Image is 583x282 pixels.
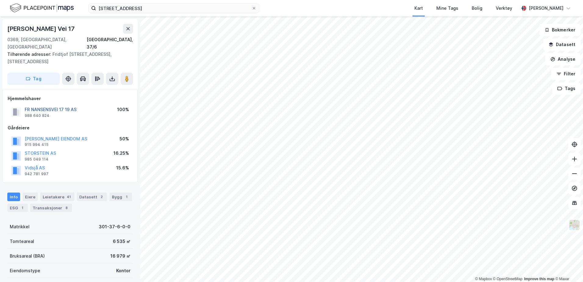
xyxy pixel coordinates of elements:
[116,164,129,172] div: 15.6%
[7,193,20,201] div: Info
[19,205,25,211] div: 1
[63,205,70,211] div: 8
[116,267,131,274] div: Kontor
[7,204,28,212] div: ESG
[472,5,482,12] div: Bolig
[10,3,74,13] img: logo.f888ab2527a4732fd821a326f86c7f29.svg
[524,277,554,281] a: Improve this map
[87,36,133,51] div: [GEOGRAPHIC_DATA], 37/6
[552,82,581,95] button: Tags
[553,253,583,282] iframe: Chat Widget
[551,68,581,80] button: Filter
[98,194,105,200] div: 2
[113,150,129,157] div: 16.25%
[475,277,492,281] a: Mapbox
[30,204,72,212] div: Transaksjoner
[99,223,131,230] div: 301-37-6-0-0
[496,5,512,12] div: Verktøy
[40,193,74,201] div: Leietakere
[10,223,30,230] div: Matrikkel
[109,193,132,201] div: Bygg
[436,5,458,12] div: Mine Tags
[66,194,72,200] div: 41
[545,53,581,65] button: Analyse
[25,113,49,118] div: 988 640 824
[529,5,563,12] div: [PERSON_NAME]
[77,193,107,201] div: Datasett
[414,5,423,12] div: Kart
[25,142,48,147] div: 915 994 415
[10,252,45,260] div: Bruksareal (BRA)
[7,52,52,57] span: Tilhørende adresser:
[96,4,252,13] input: Søk på adresse, matrikkel, gårdeiere, leietakere eller personer
[7,24,76,34] div: [PERSON_NAME] Vei 17
[25,157,48,162] div: 985 049 114
[23,193,38,201] div: Eiere
[8,95,133,102] div: Hjemmelshaver
[8,124,133,132] div: Gårdeiere
[120,135,129,143] div: 50%
[10,238,34,245] div: Tomteareal
[25,172,48,176] div: 942 781 997
[7,51,128,65] div: Fridtjof [STREET_ADDRESS], [STREET_ADDRESS]
[539,24,581,36] button: Bokmerker
[113,238,131,245] div: 6 535 ㎡
[10,267,40,274] div: Eiendomstype
[569,219,580,231] img: Z
[7,36,87,51] div: 0369, [GEOGRAPHIC_DATA], [GEOGRAPHIC_DATA]
[7,73,60,85] button: Tag
[543,38,581,51] button: Datasett
[117,106,129,113] div: 100%
[123,194,130,200] div: 1
[110,252,131,260] div: 16 979 ㎡
[493,277,523,281] a: OpenStreetMap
